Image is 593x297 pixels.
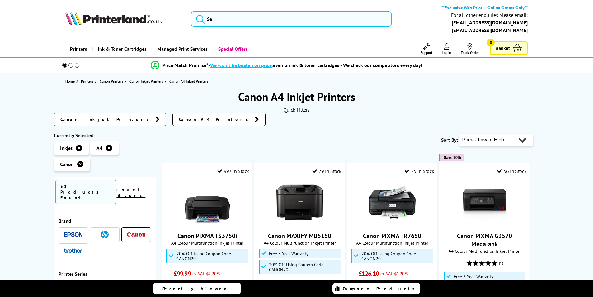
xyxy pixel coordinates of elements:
[312,168,341,174] div: 29 In Stock
[421,50,432,55] span: Support
[499,257,503,269] span: (1)
[127,232,145,237] img: Canon
[443,248,526,254] span: A4 Colour Multifunction Inkjet Printer
[169,79,208,84] span: Canon A4 Inkjet Printers
[361,251,432,261] span: 20% Off Using Coupon Code CANON20
[172,113,266,126] a: Canon A4 Printers
[179,116,252,122] span: Canon A4 Printers
[497,168,526,174] div: 56 In Stock
[444,155,461,160] span: Save 10%
[332,283,420,294] a: Compare Products
[60,145,73,151] span: Inkjet
[442,50,451,55] span: Log In
[65,12,162,25] img: Printerland Logo
[461,43,479,55] a: Track Order
[441,137,458,143] span: Sort By:
[276,179,323,226] img: Canon MAXIFY MB5150
[369,221,416,227] a: Canon PIXMA TR7650
[127,231,145,238] a: Canon
[405,168,434,174] div: 25 In Stock
[98,41,147,57] span: Ink & Toner Cartridges
[487,39,495,46] span: 0
[64,248,82,253] img: Brother
[217,168,249,174] div: 99+ In Stock
[195,279,209,285] span: inc VAT
[54,89,539,104] h1: Canon A4 Inkjet Printers
[269,262,339,272] span: 20% Off Using Coupon Code CANON20
[151,41,212,57] a: Managed Print Services
[81,78,93,84] span: Printers
[212,41,252,57] a: Special Offers
[495,44,510,52] span: Basket
[461,221,508,227] a: Canon PIXMA G3570 MegaTank
[454,274,493,279] span: Free 3 Year Warranty
[269,251,308,256] span: Free 3 Year Warranty
[51,60,523,71] li: modal_Promise
[162,286,233,291] span: Recently Viewed
[343,286,418,291] span: Compare Products
[64,247,82,255] a: Brother
[210,62,273,68] span: We won’t be beaten on price,
[451,12,528,18] div: For all other enquiries please email:
[162,62,208,68] span: Price Match Promise*
[380,271,408,276] span: ex VAT @ 20%
[64,232,82,237] img: Epson
[359,278,379,286] span: £151.32
[54,107,539,113] div: Quick Filters
[176,251,247,261] span: 20% Off Using Coupon Code CANON20
[95,231,114,238] a: HP
[439,154,464,161] button: Save 10%
[54,113,166,126] a: Canon Inkjet Printers
[461,179,508,226] img: Canon PIXMA G3570 MegaTank
[452,27,528,33] a: [EMAIL_ADDRESS][DOMAIN_NAME]
[65,41,92,57] a: Printers
[452,19,528,26] a: [EMAIL_ADDRESS][DOMAIN_NAME]
[101,231,109,238] img: HP
[276,221,323,227] a: Canon MAXIFY MB5150
[191,11,392,27] input: Se
[54,132,156,138] div: Currently Selected
[153,283,241,294] a: Recently Viewed
[177,232,237,240] a: Canon PIXMA TS3750i
[457,232,512,248] a: Canon PIXMA G3570 MegaTank
[192,271,220,276] span: ex VAT @ 20%
[421,43,432,55] a: Support
[363,232,421,240] a: Canon PIXMA TR7650
[184,221,231,227] a: Canon PIXMA TS3750i
[59,271,151,277] span: Printer Series
[350,240,434,246] span: A4 Colour Multifunction Inkjet Printer
[258,240,341,246] span: A4 Colour Multifunction Inkjet Printer
[380,279,394,285] span: inc VAT
[129,78,165,84] a: Canon Inkjet Printers
[208,62,422,68] div: - even on ink & toner cartridges - We check our competitors every day!
[55,180,117,204] span: 51 Products Found
[490,41,528,55] a: Basket 0
[64,231,82,238] a: Epson
[359,270,379,278] span: £126.10
[174,270,191,278] span: £99.99
[129,78,163,84] span: Canon Inkjet Printers
[81,78,95,84] a: Printers
[60,161,74,167] span: Canon
[268,232,331,240] a: Canon MAXIFY MB5150
[369,179,416,226] img: Canon PIXMA TR7650
[165,240,249,246] span: A4 Colour Multifunction Inkjet Printer
[116,186,145,198] a: reset filters
[441,5,528,11] b: **Exclusive Web Price – Online Orders Only**
[100,78,123,84] span: Canon Printers
[65,12,183,26] a: Printerland Logo
[59,218,151,224] span: Brand
[92,41,151,57] a: Ink & Toner Cartridges
[96,145,102,151] span: A4
[100,78,125,84] a: Canon Printers
[174,278,194,286] span: £119.99
[65,78,76,84] a: Home
[184,179,231,226] img: Canon PIXMA TS3750i
[442,43,451,55] a: Log In
[60,116,152,122] span: Canon Inkjet Printers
